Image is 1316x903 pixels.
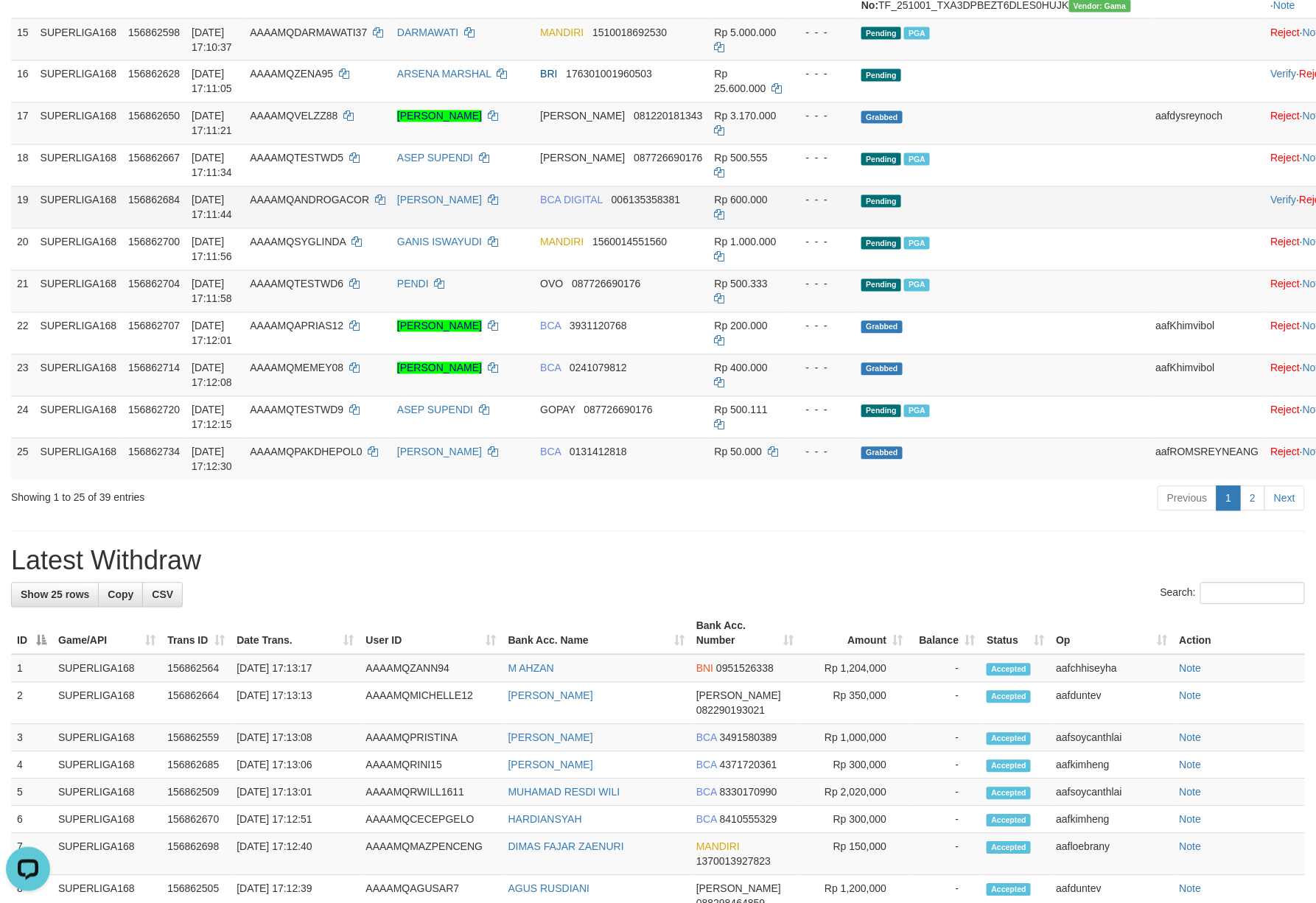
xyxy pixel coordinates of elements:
[11,312,35,354] td: 22
[35,354,123,396] td: SUPERLIGA168
[861,111,903,124] span: Grabbed
[909,725,981,752] td: -
[909,613,981,655] th: Balance: activate to sort column ascending
[794,235,850,250] div: - - -
[1200,583,1305,605] input: Search:
[715,278,768,290] span: Rp 500.333
[11,438,35,480] td: 25
[1150,312,1265,354] td: aafKhimvibol
[540,236,584,248] span: MANDIRI
[540,68,557,80] span: BRI
[11,655,52,683] td: 1
[1271,152,1301,164] a: Reject
[397,152,473,164] a: ASEP SUPENDI
[540,194,603,206] span: BCA DIGITAL
[250,404,343,416] span: AAAAMQTESTWD9
[503,613,690,655] th: Bank Acc. Name: activate to sort column ascending
[861,27,901,40] span: Pending
[11,396,35,438] td: 24
[1051,834,1174,876] td: aafloebrany
[192,194,232,221] span: [DATE] 17:11:44
[540,446,561,458] span: BCA
[715,152,768,164] span: Rp 500.555
[1051,655,1174,683] td: aafchhiseyha
[35,312,123,354] td: SUPERLIGA168
[696,732,717,744] span: BCA
[540,278,563,290] span: OVO
[715,362,768,374] span: Rp 400.000
[794,277,850,292] div: - - -
[35,102,123,144] td: SUPERLIGA168
[987,884,1031,896] span: Accepted
[11,60,35,102] td: 16
[794,193,850,208] div: - - -
[861,363,903,376] span: Grabbed
[720,787,777,798] span: Copy 8330170990 to clipboard
[231,683,360,725] td: [DATE] 17:13:13
[98,583,143,608] a: Copy
[794,319,850,334] div: - - -
[566,68,652,80] span: Copy 176301001960503 to clipboard
[909,683,981,725] td: -
[696,759,717,771] span: BCA
[1271,27,1301,38] a: Reject
[128,362,180,374] span: 156862714
[231,613,360,655] th: Date Trans.: activate to sort column ascending
[715,236,777,248] span: Rp 1.000.000
[794,403,850,418] div: - - -
[397,236,482,248] a: GANIS ISWAYUDI
[192,278,232,305] span: [DATE] 17:11:58
[161,779,231,807] td: 156862509
[35,228,123,270] td: SUPERLIGA168
[1180,883,1202,895] a: Note
[192,446,232,473] span: [DATE] 17:12:30
[250,320,343,332] span: AAAAMQAPRIAS12
[35,270,123,312] td: SUPERLIGA168
[1051,752,1174,779] td: aafkimheng
[250,194,369,206] span: AAAAMQANDROGACOR
[1180,732,1202,744] a: Note
[161,683,231,725] td: 156862664
[11,613,52,655] th: ID: activate to sort column descending
[360,752,503,779] td: AAAAMQRINI15
[715,194,768,206] span: Rp 600.000
[696,705,765,717] span: Copy 082290193021 to clipboard
[128,68,180,80] span: 156862628
[192,152,232,179] span: [DATE] 17:11:34
[987,815,1031,827] span: Accepted
[35,396,123,438] td: SUPERLIGA168
[360,725,503,752] td: AAAAMQPRISTINA
[6,6,50,50] button: Open LiveChat chat widget
[397,446,482,458] a: [PERSON_NAME]
[250,152,343,164] span: AAAAMQTESTWD5
[690,613,799,655] th: Bank Acc. Number: activate to sort column ascending
[987,733,1031,745] span: Accepted
[715,404,768,416] span: Rp 500.111
[696,787,717,798] span: BCA
[11,547,1305,576] h1: Latest Withdraw
[861,69,901,82] span: Pending
[11,354,35,396] td: 23
[250,446,362,458] span: AAAAMQPAKDHEPOL0
[397,278,429,290] a: PENDI
[52,655,161,683] td: SUPERLIGA168
[716,663,774,675] span: Copy 0951526338 to clipboard
[861,405,901,418] span: Pending
[909,834,981,876] td: -
[634,110,702,122] span: Copy 081220181343 to clipboard
[397,194,482,206] a: [PERSON_NAME]
[696,883,781,895] span: [PERSON_NAME]
[360,683,503,725] td: AAAAMQMICHELLE12
[11,807,52,834] td: 6
[21,589,89,601] span: Show 25 rows
[904,405,930,418] span: Marked by aafmaleo
[1051,725,1174,752] td: aafsoycanthlai
[52,725,161,752] td: SUPERLIGA168
[794,151,850,166] div: - - -
[861,447,903,460] span: Grabbed
[11,752,52,779] td: 4
[1240,486,1265,511] a: 2
[508,732,593,744] a: [PERSON_NAME]
[799,834,909,876] td: Rp 150,000
[1217,486,1242,511] a: 1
